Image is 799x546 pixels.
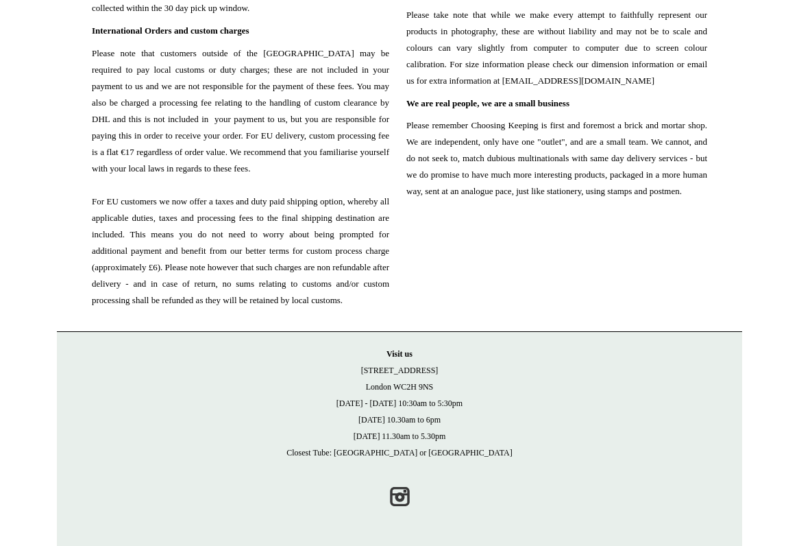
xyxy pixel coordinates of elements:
span: Please take note that while we make every attempt to faithfully represent our products in photogr... [406,7,707,89]
span: We are real people, we are a small business [406,98,569,108]
a: Instagram [384,482,415,512]
span: International Orders and custom charges [92,25,249,36]
span: Please remember Choosing Keeping is first and foremost a brick and mortar shop. We are independen... [406,117,707,216]
p: [STREET_ADDRESS] London WC2H 9NS [DATE] - [DATE] 10:30am to 5:30pm [DATE] 10.30am to 6pm [DATE] 1... [71,346,728,461]
strong: Visit us [386,349,413,359]
span: Please note that customers outside of the [GEOGRAPHIC_DATA] may be required to pay local customs ... [92,45,389,309]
